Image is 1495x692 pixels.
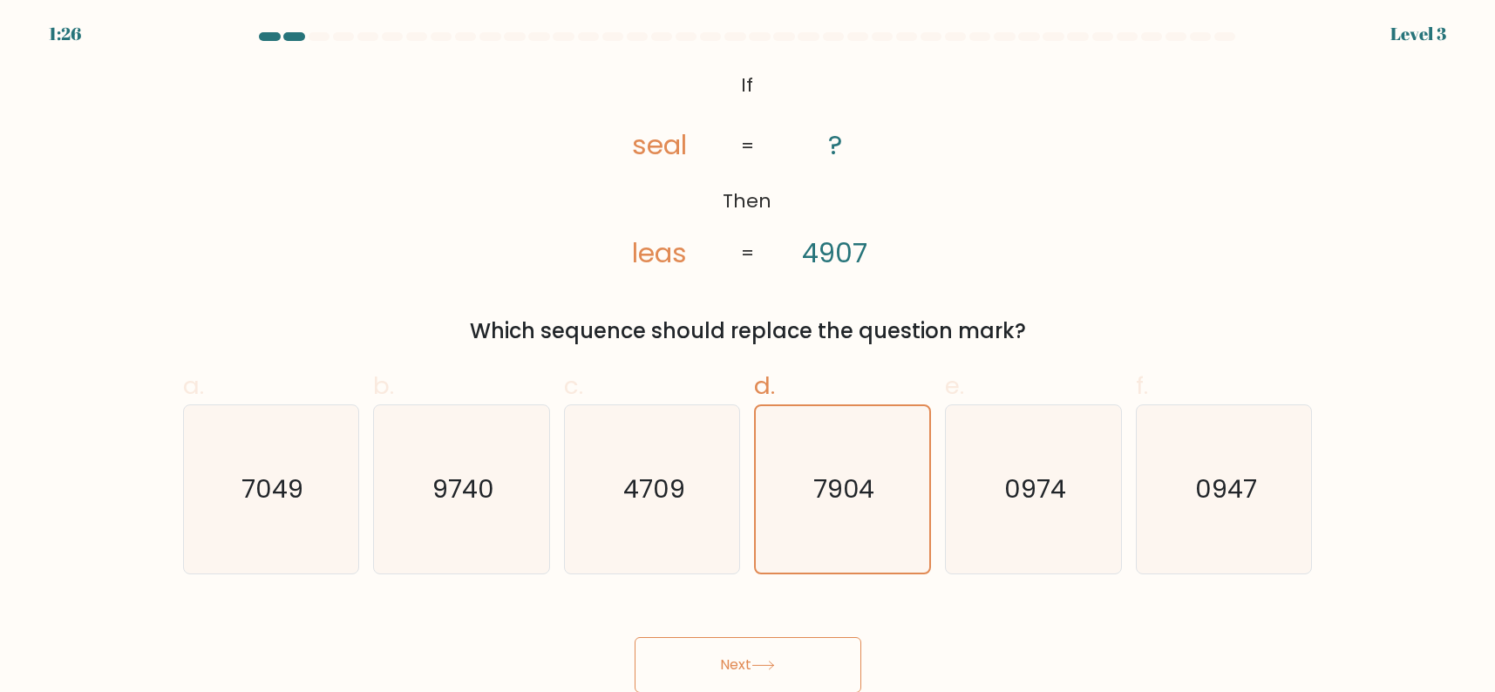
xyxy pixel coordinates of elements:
[183,369,204,403] span: a.
[742,71,754,98] tspan: If
[49,21,81,47] div: 1:26
[373,369,394,403] span: b.
[1390,21,1446,47] div: Level 3
[828,127,842,165] tspan: ?
[564,369,583,403] span: c.
[194,315,1302,347] div: Which sequence should replace the question mark?
[579,66,916,274] svg: @import url('[URL][DOMAIN_NAME]);
[623,472,685,506] text: 4709
[741,240,754,267] tspan: =
[814,472,875,506] text: 7904
[1195,472,1257,506] text: 0947
[803,234,868,272] tspan: 4907
[754,369,775,403] span: d.
[632,234,687,272] tspan: leas
[432,472,494,506] text: 9740
[724,187,772,214] tspan: Then
[741,132,754,159] tspan: =
[945,369,964,403] span: e.
[241,472,303,506] text: 7049
[1136,369,1148,403] span: f.
[632,127,687,165] tspan: seal
[1004,472,1066,506] text: 0974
